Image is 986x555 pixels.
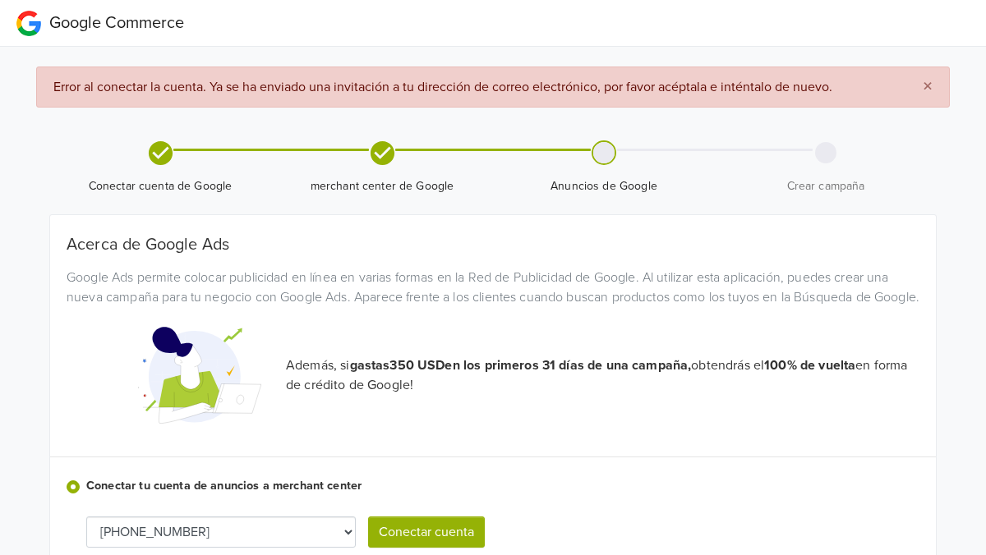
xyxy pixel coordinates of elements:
strong: 100% de vuelta [764,357,855,374]
div: Google Ads permite colocar publicidad en línea en varias formas en la Red de Publicidad de Google... [54,268,932,307]
span: Conectar cuenta de Google [56,178,265,195]
button: Conectar cuenta [368,516,485,548]
button: Close [906,67,949,107]
p: Además, si obtendrás el en forma de crédito de Google! [286,355,919,395]
h5: Acerca de Google Ads [67,235,919,255]
span: merchant center de Google [278,178,486,195]
img: Google Promotional Codes [138,314,261,437]
span: Anuncios de Google [500,178,708,195]
span: × [923,75,933,99]
span: Crear campaña [721,178,930,195]
label: Conectar tu cuenta de anuncios a merchant center [86,477,919,495]
strong: gastas 350 USD en los primeros 31 días de una campaña, [350,357,692,374]
span: Google Commerce [49,13,184,33]
span: Error al conectar la cuenta. Ya se ha enviado una invitación a tu dirección de correo electrónico... [53,79,832,95]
